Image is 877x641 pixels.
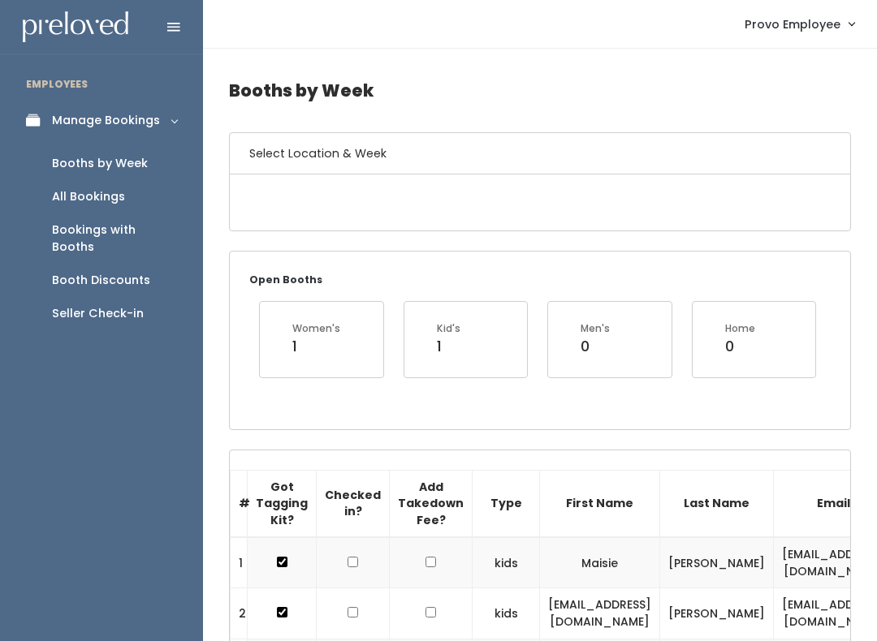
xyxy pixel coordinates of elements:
[52,155,148,172] div: Booths by Week
[437,336,460,357] div: 1
[581,336,610,357] div: 0
[23,11,128,43] img: preloved logo
[437,321,460,336] div: Kid's
[292,321,340,336] div: Women's
[473,588,540,639] td: kids
[473,537,540,588] td: kids
[725,321,755,336] div: Home
[660,537,774,588] td: [PERSON_NAME]
[292,336,340,357] div: 1
[52,112,160,129] div: Manage Bookings
[725,336,755,357] div: 0
[52,222,177,256] div: Bookings with Booths
[229,68,851,113] h4: Booths by Week
[52,188,125,205] div: All Bookings
[390,470,473,537] th: Add Takedown Fee?
[540,470,660,537] th: First Name
[540,588,660,639] td: [EMAIL_ADDRESS][DOMAIN_NAME]
[249,273,322,286] small: Open Booths
[230,133,850,174] h6: Select Location & Week
[317,470,390,537] th: Checked in?
[728,6,871,41] a: Provo Employee
[52,272,150,289] div: Booth Discounts
[52,305,144,322] div: Seller Check-in
[473,470,540,537] th: Type
[660,470,774,537] th: Last Name
[660,588,774,639] td: [PERSON_NAME]
[540,537,660,588] td: Maisie
[231,588,248,639] td: 2
[231,470,248,537] th: #
[581,321,610,336] div: Men's
[248,470,317,537] th: Got Tagging Kit?
[231,537,248,588] td: 1
[745,15,840,33] span: Provo Employee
